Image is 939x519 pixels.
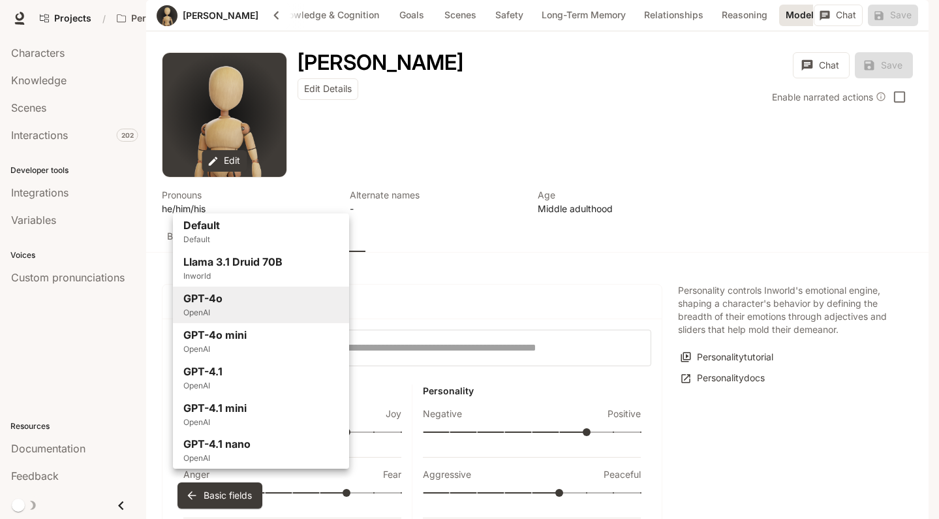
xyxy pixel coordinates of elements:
[183,233,220,246] span: Default
[183,364,223,379] p: GPT-4.1
[183,343,247,356] span: OpenAI
[183,400,247,416] p: GPT-4.1 mini
[183,416,247,429] span: OpenAI
[183,327,247,343] p: GPT-4o mini
[183,379,223,392] span: OpenAI
[183,452,251,465] span: OpenAI
[183,306,223,319] span: OpenAI
[183,291,223,306] p: GPT-4o
[183,436,251,452] p: GPT-4.1 nano
[183,217,220,233] p: Default
[183,270,283,283] span: Inworld
[183,254,283,270] p: Llama 3.1 Druid 70B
